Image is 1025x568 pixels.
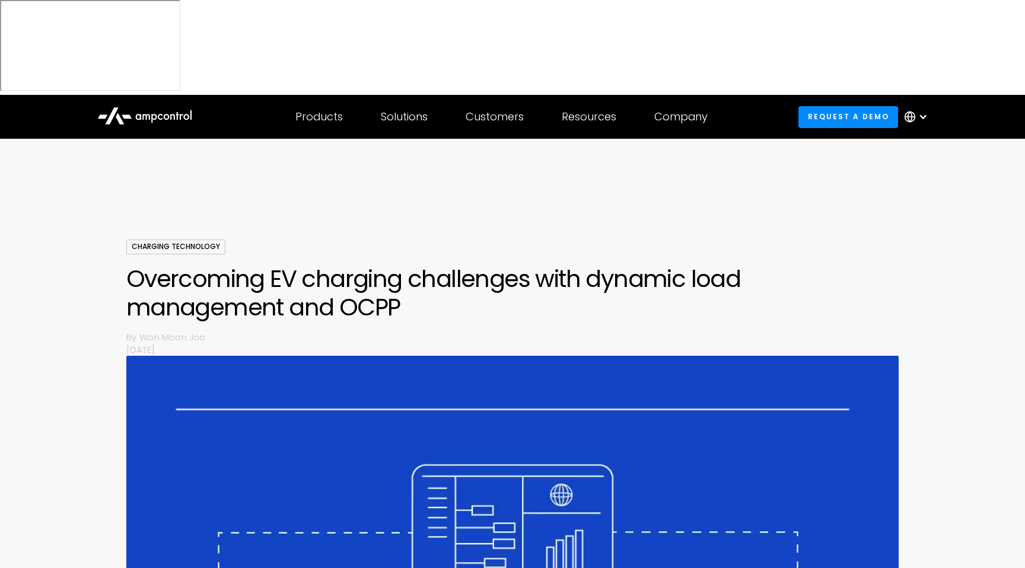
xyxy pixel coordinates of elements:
div: Customers [466,110,524,123]
p: By [126,331,139,343]
div: Charging Technology [126,240,225,254]
div: Products [295,110,343,123]
div: Resources [562,110,616,123]
div: Solutions [381,110,428,123]
p: [DATE] [126,343,899,356]
a: Request a demo [798,106,898,128]
div: Company [654,110,708,123]
h1: Overcoming EV charging challenges with dynamic load management and OCPP [126,264,899,321]
p: Won Moon Joo [139,331,899,343]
